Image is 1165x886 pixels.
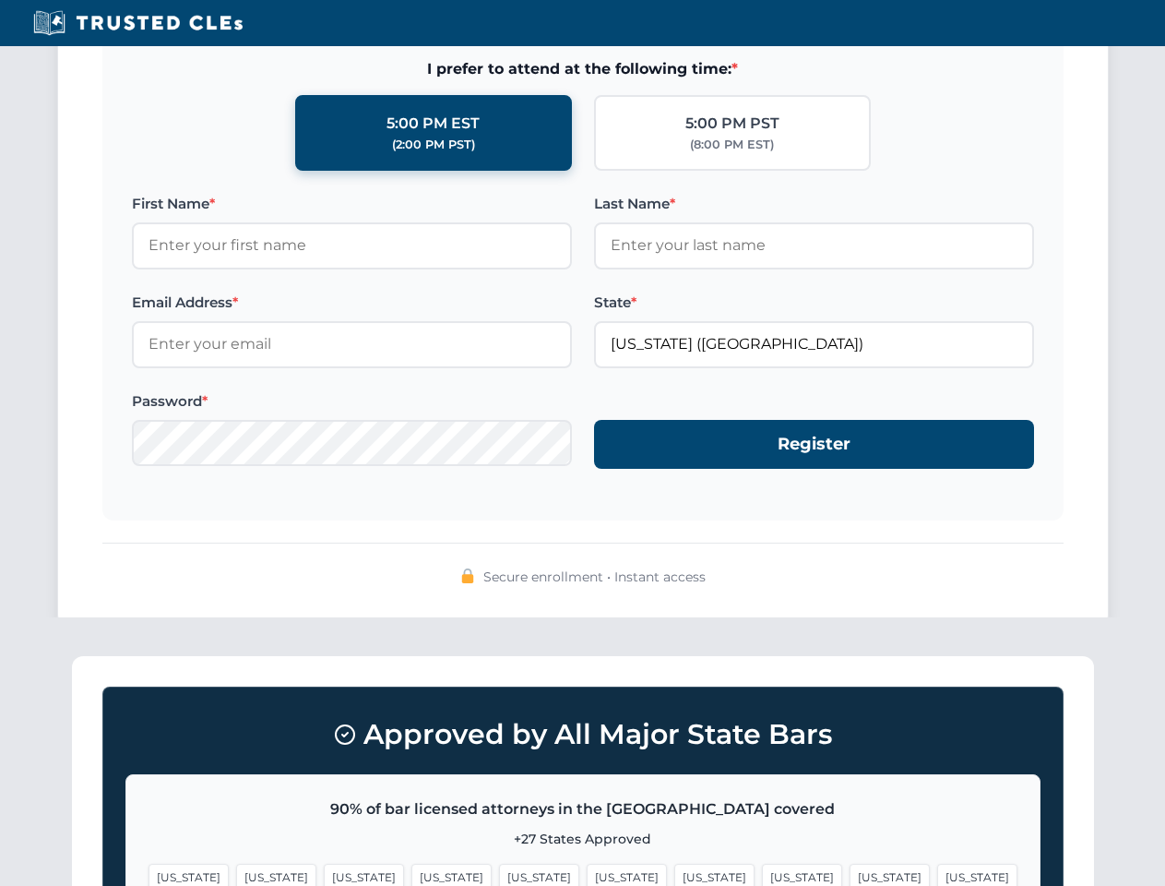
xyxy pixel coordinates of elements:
[392,136,475,154] div: (2:00 PM PST)
[594,222,1034,269] input: Enter your last name
[594,420,1034,469] button: Register
[132,193,572,215] label: First Name
[594,321,1034,367] input: Florida (FL)
[483,567,706,587] span: Secure enrollment • Instant access
[132,390,572,413] label: Password
[28,9,248,37] img: Trusted CLEs
[594,292,1034,314] label: State
[132,292,572,314] label: Email Address
[149,829,1017,849] p: +27 States Approved
[460,569,475,583] img: 🔒
[594,193,1034,215] label: Last Name
[132,57,1034,81] span: I prefer to attend at the following time:
[132,222,572,269] input: Enter your first name
[690,136,774,154] div: (8:00 PM EST)
[132,321,572,367] input: Enter your email
[125,710,1040,760] h3: Approved by All Major State Bars
[685,112,779,136] div: 5:00 PM PST
[386,112,480,136] div: 5:00 PM EST
[149,797,1017,821] p: 90% of bar licensed attorneys in the [GEOGRAPHIC_DATA] covered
